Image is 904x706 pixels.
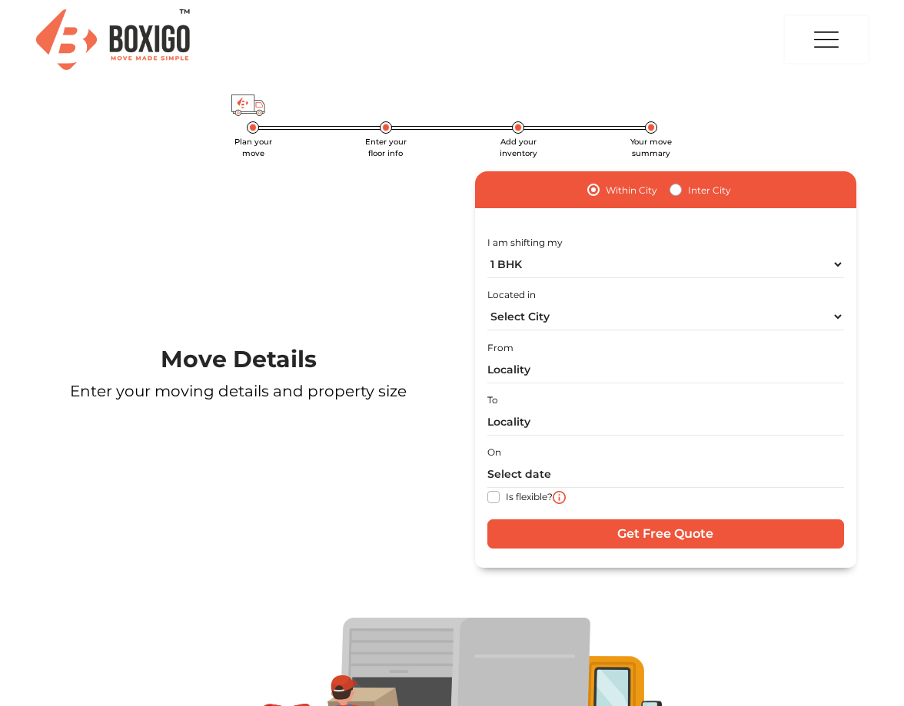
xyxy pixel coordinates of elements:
[630,137,672,158] span: Your move summary
[506,488,553,504] label: Is flexible?
[36,346,440,373] h1: Move Details
[36,380,440,403] p: Enter your moving details and property size
[688,181,731,199] label: Inter City
[553,491,566,504] img: i
[487,461,844,488] input: Select date
[500,137,537,158] span: Add your inventory
[487,393,498,407] label: To
[487,341,513,355] label: From
[234,137,272,158] span: Plan your move
[487,409,844,436] input: Locality
[36,9,190,70] img: Boxigo
[487,288,536,302] label: Located in
[487,519,844,549] input: Get Free Quote
[487,236,563,250] label: I am shifting my
[487,446,501,459] label: On
[487,356,844,383] input: Locality
[365,137,407,158] span: Enter your floor info
[606,181,657,199] label: Within City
